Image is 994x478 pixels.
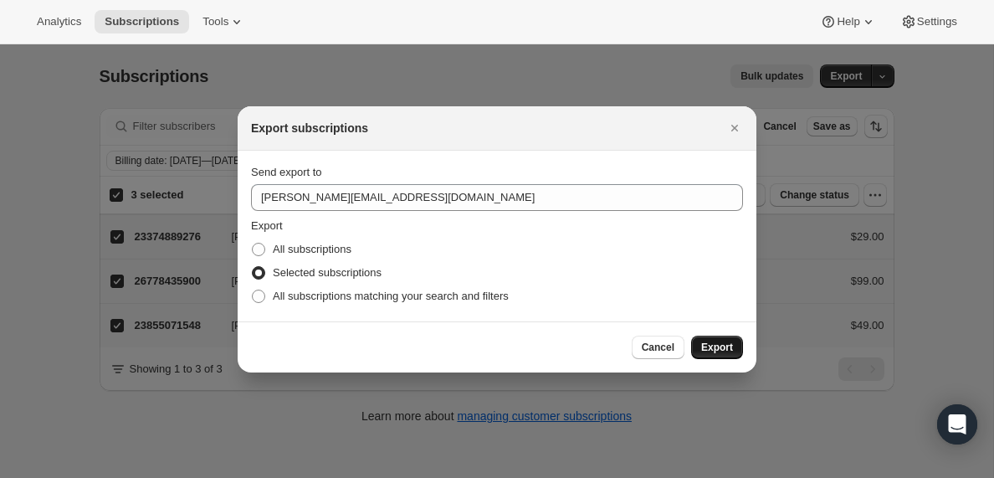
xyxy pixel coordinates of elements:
[192,10,255,33] button: Tools
[251,219,283,232] span: Export
[810,10,886,33] button: Help
[837,15,859,28] span: Help
[917,15,957,28] span: Settings
[37,15,81,28] span: Analytics
[27,10,91,33] button: Analytics
[202,15,228,28] span: Tools
[273,266,382,279] span: Selected subscriptions
[251,166,322,178] span: Send export to
[701,341,733,354] span: Export
[273,290,509,302] span: All subscriptions matching your search and filters
[632,336,684,359] button: Cancel
[723,116,746,140] button: Close
[251,120,368,136] h2: Export subscriptions
[105,15,179,28] span: Subscriptions
[691,336,743,359] button: Export
[890,10,967,33] button: Settings
[273,243,351,255] span: All subscriptions
[642,341,674,354] span: Cancel
[937,404,977,445] div: Open Intercom Messenger
[95,10,189,33] button: Subscriptions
